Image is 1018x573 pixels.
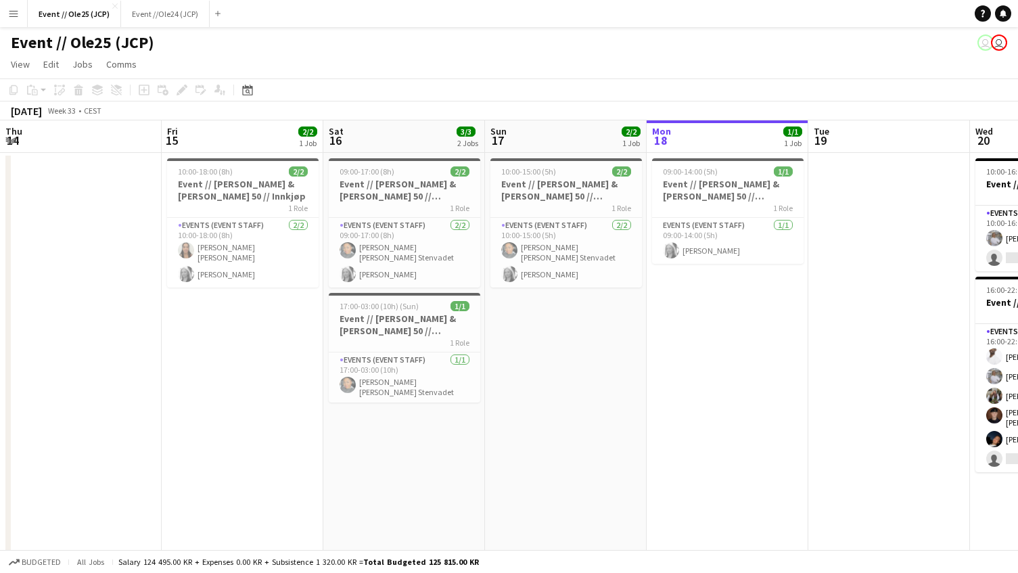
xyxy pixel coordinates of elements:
[622,138,640,148] div: 1 Job
[612,166,631,177] span: 2/2
[67,55,98,73] a: Jobs
[611,203,631,213] span: 1 Role
[490,158,642,288] app-job-card: 10:00-15:00 (5h)2/2Event // [PERSON_NAME] & [PERSON_NAME] 50 // Nedrigg + tilbakelevering1 RoleEv...
[622,127,641,137] span: 2/2
[327,133,344,148] span: 16
[329,352,480,403] app-card-role: Events (Event Staff)1/117:00-03:00 (10h)[PERSON_NAME] [PERSON_NAME] Stenvadet
[652,125,671,137] span: Mon
[773,203,793,213] span: 1 Role
[3,133,22,148] span: 14
[288,203,308,213] span: 1 Role
[784,138,802,148] div: 1 Job
[490,178,642,202] h3: Event // [PERSON_NAME] & [PERSON_NAME] 50 // Nedrigg + tilbakelevering
[84,106,101,116] div: CEST
[167,125,178,137] span: Fri
[977,35,994,51] app-user-avatar: Ole Rise
[329,158,480,288] app-job-card: 09:00-17:00 (8h)2/2Event // [PERSON_NAME] & [PERSON_NAME] 50 // Opprigg1 RoleEvents (Event Staff)...
[121,1,210,27] button: Event //Ole24 (JCP)
[329,178,480,202] h3: Event // [PERSON_NAME] & [PERSON_NAME] 50 // Opprigg
[663,166,718,177] span: 09:00-14:00 (5h)
[38,55,64,73] a: Edit
[167,158,319,288] app-job-card: 10:00-18:00 (8h)2/2Event // [PERSON_NAME] & [PERSON_NAME] 50 // Innkjøp1 RoleEvents (Event Staff)...
[329,293,480,403] app-job-card: 17:00-03:00 (10h) (Sun)1/1Event // [PERSON_NAME] & [PERSON_NAME] 50 // Gjennomføring1 RoleEvents ...
[488,133,507,148] span: 17
[22,557,61,567] span: Budgeted
[490,125,507,137] span: Sun
[5,125,22,137] span: Thu
[652,218,804,264] app-card-role: Events (Event Staff)1/109:00-14:00 (5h)[PERSON_NAME]
[774,166,793,177] span: 1/1
[501,166,556,177] span: 10:00-15:00 (5h)
[11,104,42,118] div: [DATE]
[7,555,63,570] button: Budgeted
[783,127,802,137] span: 1/1
[450,166,469,177] span: 2/2
[457,138,478,148] div: 2 Jobs
[457,127,476,137] span: 3/3
[28,1,121,27] button: Event // Ole25 (JCP)
[101,55,142,73] a: Comms
[74,557,107,567] span: All jobs
[812,133,829,148] span: 19
[814,125,829,137] span: Tue
[11,58,30,70] span: View
[289,166,308,177] span: 2/2
[652,178,804,202] h3: Event // [PERSON_NAME] & [PERSON_NAME] 50 // Tilbakelevering
[450,203,469,213] span: 1 Role
[178,166,233,177] span: 10:00-18:00 (8h)
[450,301,469,311] span: 1/1
[650,133,671,148] span: 18
[118,557,479,567] div: Salary 124 495.00 KR + Expenses 0.00 KR + Subsistence 1 320.00 KR =
[329,313,480,337] h3: Event // [PERSON_NAME] & [PERSON_NAME] 50 // Gjennomføring
[329,218,480,288] app-card-role: Events (Event Staff)2/209:00-17:00 (8h)[PERSON_NAME] [PERSON_NAME] Stenvadet[PERSON_NAME]
[991,35,1007,51] app-user-avatar: Ole Rise
[167,178,319,202] h3: Event // [PERSON_NAME] & [PERSON_NAME] 50 // Innkjøp
[329,125,344,137] span: Sat
[490,218,642,288] app-card-role: Events (Event Staff)2/210:00-15:00 (5h)[PERSON_NAME] [PERSON_NAME] Stenvadet[PERSON_NAME]
[975,125,993,137] span: Wed
[363,557,479,567] span: Total Budgeted 125 815.00 KR
[106,58,137,70] span: Comms
[340,301,419,311] span: 17:00-03:00 (10h) (Sun)
[167,218,319,288] app-card-role: Events (Event Staff)2/210:00-18:00 (8h)[PERSON_NAME] [PERSON_NAME][PERSON_NAME]
[45,106,78,116] span: Week 33
[165,133,178,148] span: 15
[5,55,35,73] a: View
[11,32,154,53] h1: Event // Ole25 (JCP)
[450,338,469,348] span: 1 Role
[299,138,317,148] div: 1 Job
[652,158,804,264] app-job-card: 09:00-14:00 (5h)1/1Event // [PERSON_NAME] & [PERSON_NAME] 50 // Tilbakelevering1 RoleEvents (Even...
[340,166,394,177] span: 09:00-17:00 (8h)
[298,127,317,137] span: 2/2
[973,133,993,148] span: 20
[72,58,93,70] span: Jobs
[43,58,59,70] span: Edit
